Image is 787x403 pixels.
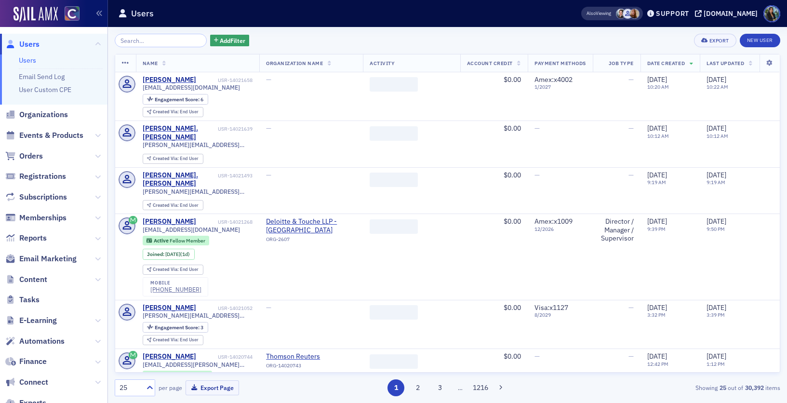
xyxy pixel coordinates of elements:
[5,213,67,223] a: Memberships
[19,295,40,305] span: Tasks
[504,352,521,361] span: $0.00
[740,34,780,47] a: New User
[153,336,180,343] span: Created Via :
[565,383,780,392] div: Showing out of items
[370,219,418,234] span: ‌
[19,254,77,264] span: Email Marketing
[19,274,47,285] span: Content
[647,179,666,186] time: 9:19 AM
[13,7,58,22] img: SailAMX
[387,379,404,396] button: 1
[707,226,725,232] time: 9:50 PM
[266,352,354,361] span: Thomson Reuters
[165,251,190,257] div: (1d)
[143,352,196,361] a: [PERSON_NAME]
[210,35,250,47] button: AddFilter
[504,171,521,179] span: $0.00
[143,76,196,84] a: [PERSON_NAME]
[707,133,728,139] time: 10:12 AM
[467,60,513,67] span: Account Credit
[153,266,180,272] span: Created Via :
[143,217,196,226] div: [PERSON_NAME]
[147,238,205,244] a: Active Fellow Member
[153,109,199,115] div: End User
[370,60,395,67] span: Activity
[143,236,210,245] div: Active: Active: Fellow Member
[170,372,208,379] span: Partner/Sponsor
[647,133,669,139] time: 10:12 AM
[704,9,758,18] div: [DOMAIN_NAME]
[19,72,65,81] a: Email Send Log
[707,179,725,186] time: 9:19 AM
[534,303,568,312] span: Visa : x1127
[707,60,744,67] span: Last Updated
[19,233,47,243] span: Reports
[19,39,40,50] span: Users
[150,286,201,293] a: [PHONE_NUMBER]
[170,237,205,244] span: Fellow Member
[266,124,271,133] span: —
[165,251,180,257] span: [DATE]
[19,356,47,367] span: Finance
[143,335,203,345] div: Created Via: End User
[220,36,245,45] span: Add Filter
[143,304,196,312] div: [PERSON_NAME]
[198,354,253,360] div: USR-14020744
[600,217,634,243] div: Director / Manager / Supervisor
[695,10,761,17] button: [DOMAIN_NAME]
[504,124,521,133] span: $0.00
[153,337,199,343] div: End User
[707,75,726,84] span: [DATE]
[143,171,216,188] a: [PERSON_NAME].[PERSON_NAME]
[153,267,199,272] div: End User
[5,377,48,388] a: Connect
[159,383,182,392] label: per page
[694,34,736,47] button: Export
[628,75,634,84] span: —
[5,233,47,243] a: Reports
[707,124,726,133] span: [DATE]
[534,312,586,318] span: 8 / 2029
[707,217,726,226] span: [DATE]
[534,75,573,84] span: Amex : x4002
[370,173,418,187] span: ‌
[534,124,540,133] span: —
[5,274,47,285] a: Content
[534,217,573,226] span: Amex : x1009
[5,151,43,161] a: Orders
[143,249,195,259] div: Joined: 2025-09-09 00:00:00
[5,254,77,264] a: Email Marketing
[19,171,66,182] span: Registrations
[647,124,667,133] span: [DATE]
[5,192,67,202] a: Subscriptions
[198,219,253,225] div: USR-14021268
[218,126,253,132] div: USR-14021639
[647,75,667,84] span: [DATE]
[19,192,67,202] span: Subscriptions
[454,383,467,392] span: …
[743,383,765,392] strong: 30,392
[186,380,239,395] button: Export Page
[266,217,356,234] span: Deloitte & Touche LLP - Denver
[410,379,427,396] button: 2
[19,56,36,65] a: Users
[370,77,418,92] span: ‌
[5,295,40,305] a: Tasks
[120,383,141,393] div: 25
[5,39,40,50] a: Users
[266,60,323,67] span: Organization Name
[647,226,666,232] time: 9:39 PM
[143,124,216,141] a: [PERSON_NAME].[PERSON_NAME]
[647,303,667,312] span: [DATE]
[5,356,47,367] a: Finance
[707,303,726,312] span: [DATE]
[370,126,418,141] span: ‌
[147,251,165,257] span: Joined :
[534,171,540,179] span: —
[647,311,666,318] time: 3:32 PM
[707,83,728,90] time: 10:22 AM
